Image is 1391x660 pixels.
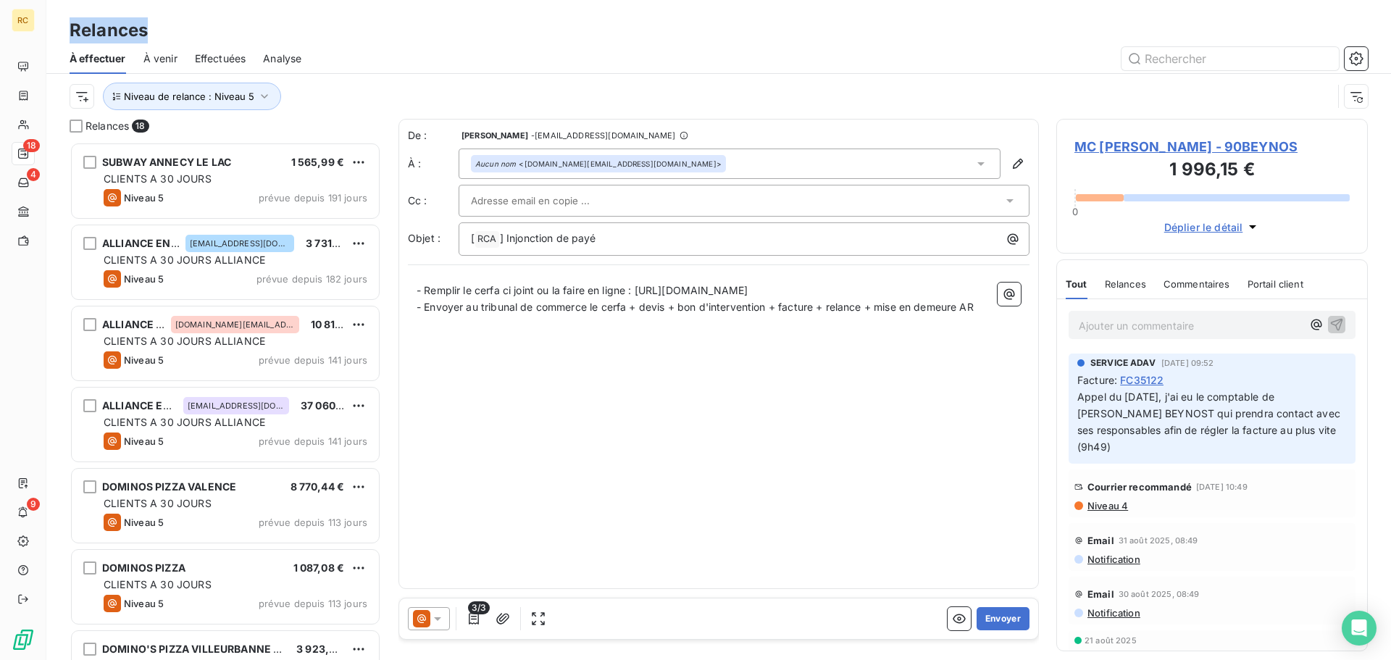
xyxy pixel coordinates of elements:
span: 0 [1072,206,1078,217]
span: Niveau 5 [124,517,164,528]
img: Logo LeanPay [12,628,35,651]
span: CLIENTS A 30 JOURS [104,578,212,590]
span: ] Injonction de payé [500,232,596,244]
span: MC [PERSON_NAME] - 90BEYNOS [1074,137,1350,156]
button: Envoyer [977,607,1029,630]
span: De : [408,128,459,143]
span: prévue depuis 182 jours [256,273,367,285]
span: FC35122 [1120,372,1164,388]
span: Déplier le détail [1164,220,1243,235]
span: [ [471,232,475,244]
span: Facture : [1077,372,1117,388]
span: 21 août 2025 [1085,636,1137,645]
span: SUBWAY ANNECY LE LAC [102,156,231,168]
span: À effectuer [70,51,126,66]
span: - Remplir le cerfa ci joint ou la faire en ligne : [URL][DOMAIN_NAME] [417,284,748,296]
span: 37 060,02 € [301,399,362,412]
span: Analyse [263,51,301,66]
span: prévue depuis 113 jours [259,598,367,609]
span: 18 [23,139,40,152]
span: Relances [1105,278,1146,290]
span: CLIENTS A 30 JOURS ALLIANCE [104,416,265,428]
span: prévue depuis 113 jours [259,517,367,528]
div: RC [12,9,35,32]
span: [EMAIL_ADDRESS][DOMAIN_NAME] [188,401,285,410]
span: [DATE] 09:52 [1161,359,1214,367]
span: CLIENTS A 30 JOURS [104,172,212,185]
span: ALLIANCE ENERGIES [102,399,209,412]
label: Cc : [408,193,459,208]
div: <[DOMAIN_NAME][EMAIL_ADDRESS][DOMAIN_NAME]> [475,159,722,169]
em: Aucun nom [475,159,516,169]
span: RCA [475,231,498,248]
span: [EMAIL_ADDRESS][DOMAIN_NAME] [190,239,290,248]
span: DOMINOS PIZZA [102,561,185,574]
span: À venir [143,51,177,66]
span: 3 731,22 € [306,237,359,249]
span: Courrier recommandé [1087,481,1192,493]
span: CLIENTS A 30 JOURS [104,497,212,509]
span: Email [1087,588,1114,600]
span: prévue depuis 191 jours [259,192,367,204]
span: SERVICE ADAV [1090,356,1156,369]
span: 9 [27,498,40,511]
span: 31 août 2025, 08:49 [1119,536,1198,545]
span: 3 923,58 € [296,643,352,655]
span: 4 [27,168,40,181]
span: [PERSON_NAME] [461,131,528,140]
span: 18 [132,120,149,133]
span: 8 770,44 € [291,480,345,493]
span: CLIENTS A 30 JOURS ALLIANCE [104,335,265,347]
h3: 1 996,15 € [1074,156,1350,185]
span: ALLIANCE ENERGIES [102,318,209,330]
span: [DATE] 10:49 [1196,483,1248,491]
input: Adresse email en copie ... [471,190,627,212]
span: Relances [85,119,129,133]
button: Déplier le détail [1160,219,1265,235]
span: 30 août 2025, 08:49 [1119,590,1200,598]
span: Commentaires [1164,278,1230,290]
button: Niveau de relance : Niveau 5 [103,83,281,110]
span: Objet : [408,232,440,244]
span: 10 812,87 € [311,318,368,330]
span: [DOMAIN_NAME][EMAIL_ADDRESS][DOMAIN_NAME] [175,320,295,329]
span: DOMINO'S PIZZA VILLEURBANNE CUSSET [102,643,314,655]
span: - Envoyer au tribunal de commerce le cerfa + devis + bon d'intervention + facture + relance + mis... [417,301,974,313]
h3: Relances [70,17,148,43]
div: Open Intercom Messenger [1342,611,1377,646]
span: Effectuées [195,51,246,66]
span: Email [1087,535,1114,546]
span: - [EMAIL_ADDRESS][DOMAIN_NAME] [531,131,675,140]
span: ALLIANCE ENERGIES [102,237,209,249]
input: Rechercher [1121,47,1339,70]
label: À : [408,156,459,171]
span: Niveau 4 [1086,500,1128,511]
span: DOMINOS PIZZA VALENCE [102,480,236,493]
span: Niveau 5 [124,598,164,609]
span: CLIENTS A 30 JOURS ALLIANCE [104,254,265,266]
span: 1 565,99 € [291,156,345,168]
span: prévue depuis 141 jours [259,435,367,447]
span: Portail client [1248,278,1303,290]
span: Niveau de relance : Niveau 5 [124,91,254,102]
span: Appel du [DATE], j'ai eu le comptable de [PERSON_NAME] BEYNOST qui prendra contact avec ses respo... [1077,390,1343,453]
span: Niveau 5 [124,192,164,204]
span: Niveau 5 [124,273,164,285]
span: Niveau 5 [124,354,164,366]
span: Notification [1086,554,1140,565]
span: Notification [1086,607,1140,619]
span: 1 087,08 € [293,561,345,574]
span: prévue depuis 141 jours [259,354,367,366]
span: Tout [1066,278,1087,290]
div: grid [70,142,381,660]
span: Niveau 5 [124,435,164,447]
span: 3/3 [468,601,490,614]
